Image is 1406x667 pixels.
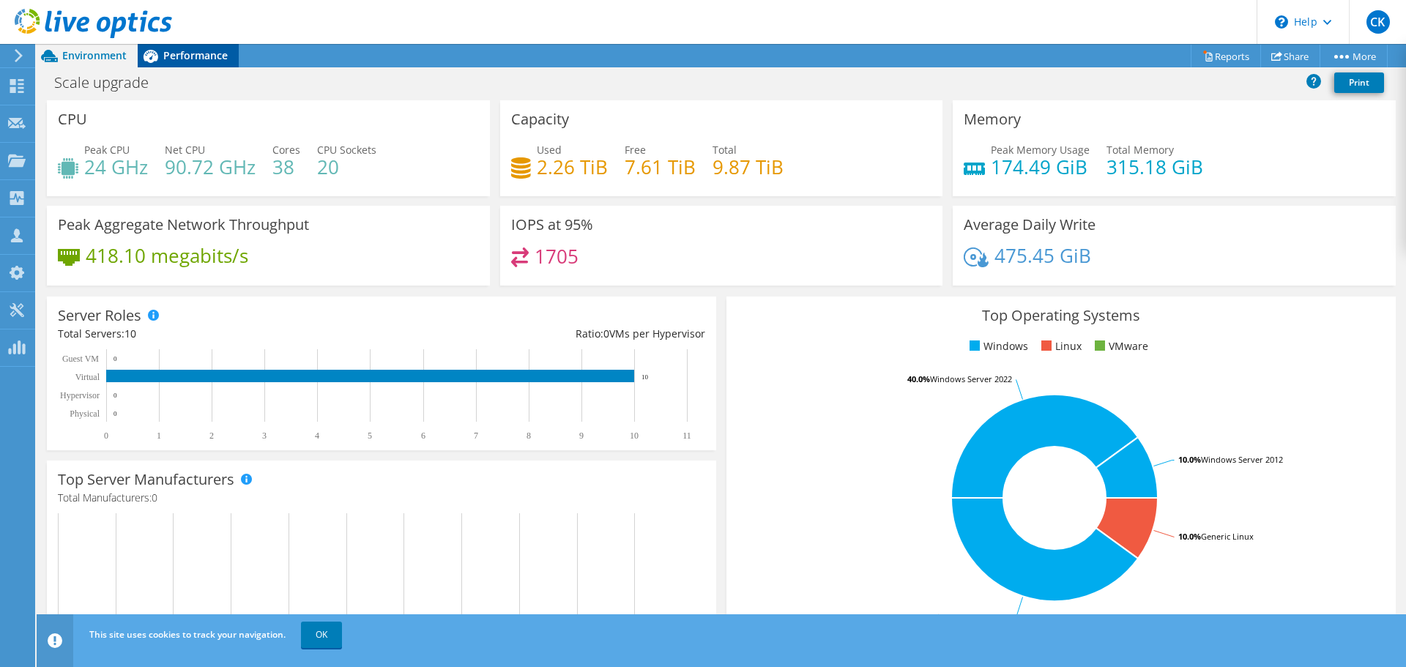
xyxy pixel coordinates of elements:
[579,431,584,441] text: 9
[1320,45,1388,67] a: More
[930,611,1012,622] tspan: Windows Server 2016
[625,159,696,175] h4: 7.61 TiB
[165,159,256,175] h4: 90.72 GHz
[1091,338,1148,354] li: VMware
[641,373,649,381] text: 10
[165,143,205,157] span: Net CPU
[62,48,127,62] span: Environment
[603,327,609,340] span: 0
[84,159,148,175] h4: 24 GHz
[1106,143,1174,157] span: Total Memory
[75,372,100,382] text: Virtual
[60,390,100,400] text: Hypervisor
[58,308,141,324] h3: Server Roles
[907,373,930,384] tspan: 40.0%
[86,247,248,264] h4: 418.10 megabits/s
[62,354,99,364] text: Guest VM
[1106,159,1203,175] h4: 315.18 GiB
[421,431,425,441] text: 6
[124,327,136,340] span: 10
[630,431,639,441] text: 10
[713,159,784,175] h4: 9.87 TiB
[682,431,691,441] text: 11
[994,247,1091,264] h4: 475.45 GiB
[58,490,705,506] h4: Total Manufacturers:
[114,355,117,362] text: 0
[537,143,562,157] span: Used
[474,431,478,441] text: 7
[70,409,100,419] text: Physical
[1201,454,1283,465] tspan: Windows Server 2012
[48,75,171,91] h1: Scale upgrade
[1260,45,1320,67] a: Share
[152,491,157,504] span: 0
[1334,72,1384,93] a: Print
[317,159,376,175] h4: 20
[625,143,646,157] span: Free
[114,410,117,417] text: 0
[907,611,930,622] tspan: 40.0%
[58,217,309,233] h3: Peak Aggregate Network Throughput
[1038,338,1082,354] li: Linux
[1366,10,1390,34] span: CK
[317,143,376,157] span: CPU Sockets
[163,48,228,62] span: Performance
[272,159,300,175] h4: 38
[1178,454,1201,465] tspan: 10.0%
[382,326,705,342] div: Ratio: VMs per Hypervisor
[511,111,569,127] h3: Capacity
[301,622,342,648] a: OK
[1201,531,1254,542] tspan: Generic Linux
[272,143,300,157] span: Cores
[58,472,234,488] h3: Top Server Manufacturers
[966,338,1028,354] li: Windows
[930,373,1012,384] tspan: Windows Server 2022
[262,431,267,441] text: 3
[964,217,1096,233] h3: Average Daily Write
[991,159,1090,175] h4: 174.49 GiB
[991,143,1090,157] span: Peak Memory Usage
[1178,531,1201,542] tspan: 10.0%
[114,392,117,399] text: 0
[368,431,372,441] text: 5
[713,143,737,157] span: Total
[964,111,1021,127] h3: Memory
[315,431,319,441] text: 4
[1275,15,1288,29] svg: \n
[84,143,130,157] span: Peak CPU
[537,159,608,175] h4: 2.26 TiB
[104,431,108,441] text: 0
[737,308,1385,324] h3: Top Operating Systems
[209,431,214,441] text: 2
[511,217,593,233] h3: IOPS at 95%
[89,628,286,641] span: This site uses cookies to track your navigation.
[527,431,531,441] text: 8
[58,326,382,342] div: Total Servers:
[58,111,87,127] h3: CPU
[157,431,161,441] text: 1
[535,248,579,264] h4: 1705
[1191,45,1261,67] a: Reports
